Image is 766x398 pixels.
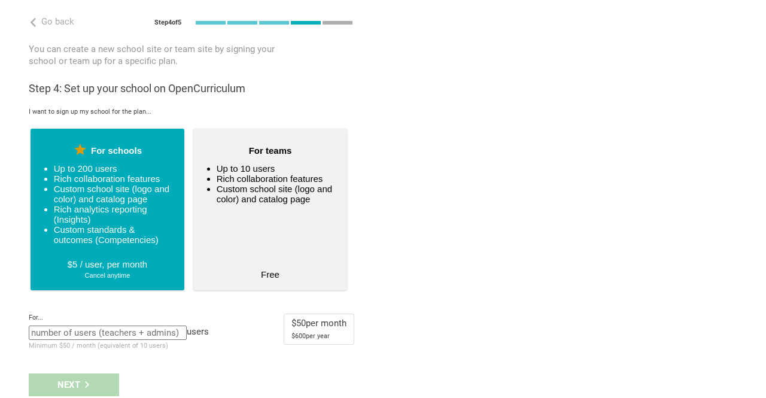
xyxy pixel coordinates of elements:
[29,314,209,322] div: For...
[154,19,181,27] div: Step 4 of 5
[29,338,209,352] div: Minimum $50 / month (equivalent of 10 users)
[54,184,172,204] li: Custom school site (logo and color) and catalog page
[193,129,347,290] button: For teamsUp to 10 usersRich collaboration featuresCustom school site (logo and color) and catalog...
[217,184,335,204] li: Custom school site (logo and color) and catalog page
[43,269,172,281] div: Cancel anytime
[217,174,335,184] li: Rich collaboration features
[291,316,346,330] div: $ 50 per month
[41,16,74,27] span: Go back
[43,259,172,269] div: $5 / user, per month
[206,138,335,163] div: For teams
[29,326,209,338] div: users
[291,330,346,342] div: $ 600 per year
[206,269,335,279] div: Free
[54,204,172,224] li: Rich analytics reporting (Insights)
[54,163,172,174] li: Up to 200 users
[43,138,172,163] div: For schools
[29,43,289,67] p: You can create a new school site or team site by signing your school or team up for a specific plan.
[217,163,335,174] li: Up to 10 users
[29,326,187,340] input: number of users (teachers + admins)
[54,174,172,184] li: Rich collaboration features
[29,81,354,96] h3: Step 4: Set up your school on OpenCurriculum
[54,224,172,245] li: Custom standards & outcomes (Competencies)
[31,129,184,290] button: For schoolsUp to 200 usersRich collaboration featuresCustom school site (logo and color) and cata...
[29,108,354,116] div: I want to sign up my school for the plan...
